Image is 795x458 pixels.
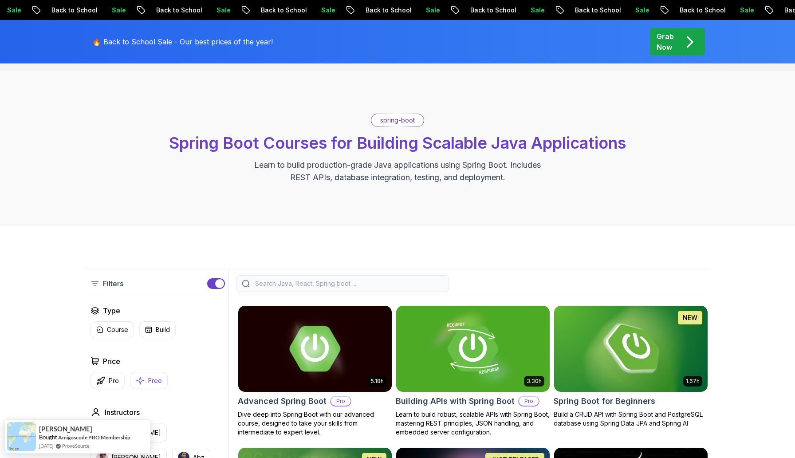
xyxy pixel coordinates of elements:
img: Advanced Spring Boot card [238,306,392,392]
button: Build [139,321,176,338]
p: Learn to build production-grade Java applications using Spring Boot. Includes REST APIs, database... [248,159,547,184]
a: ProveSource [62,442,90,450]
h2: Type [103,305,120,316]
h2: Building APIs with Spring Boot [396,395,515,407]
span: Spring Boot Courses for Building Scalable Java Applications [169,133,626,153]
p: Back to School [457,6,518,15]
button: Free [130,372,168,389]
a: Spring Boot for Beginners card1.67hNEWSpring Boot for BeginnersBuild a CRUD API with Spring Boot ... [554,305,708,428]
a: Advanced Spring Boot card5.18hAdvanced Spring BootProDive deep into Spring Boot with our advanced... [238,305,392,437]
h2: Instructors [105,407,140,418]
p: Grab Now [657,31,674,52]
p: Sale [727,6,756,15]
span: [DATE] [39,442,53,450]
img: provesource social proof notification image [7,422,36,451]
p: Back to School [39,6,99,15]
p: Sale [622,6,651,15]
p: Back to School [248,6,308,15]
a: Building APIs with Spring Boot card3.30hBuilding APIs with Spring BootProLearn to build robust, s... [396,305,550,437]
p: spring-boot [380,116,415,125]
p: Build a CRUD API with Spring Boot and PostgreSQL database using Spring Data JPA and Spring AI [554,410,708,428]
h2: Spring Boot for Beginners [554,395,655,407]
p: Back to School [353,6,413,15]
p: Sale [413,6,441,15]
p: 5.18h [371,378,384,385]
p: Pro [109,376,119,385]
p: 1.67h [686,378,700,385]
p: Sale [308,6,337,15]
p: Sale [518,6,546,15]
p: Pro [519,397,539,406]
p: Pro [331,397,350,406]
button: Course [91,321,134,338]
span: [PERSON_NAME] [39,425,92,433]
button: Pro [91,372,125,389]
p: Free [148,376,162,385]
p: 🔥 Back to School Sale - Our best prices of the year! [92,36,273,47]
p: Learn to build robust, scalable APIs with Spring Boot, mastering REST principles, JSON handling, ... [396,410,550,437]
p: Sale [204,6,232,15]
p: Course [107,325,128,334]
h2: Price [103,356,120,367]
input: Search Java, React, Spring boot ... [253,279,443,288]
h2: Advanced Spring Boot [238,395,327,407]
p: Dive deep into Spring Boot with our advanced course, designed to take your skills from intermedia... [238,410,392,437]
p: 3.30h [527,378,542,385]
img: Spring Boot for Beginners card [554,306,708,392]
p: Filters [103,278,123,289]
a: Amigoscode PRO Membership [58,434,130,441]
p: Back to School [667,6,727,15]
img: Building APIs with Spring Boot card [396,306,550,392]
p: NEW [683,313,697,322]
p: Back to School [143,6,204,15]
p: Sale [99,6,127,15]
p: Build [156,325,170,334]
span: Bought [39,434,57,441]
p: Back to School [562,6,622,15]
